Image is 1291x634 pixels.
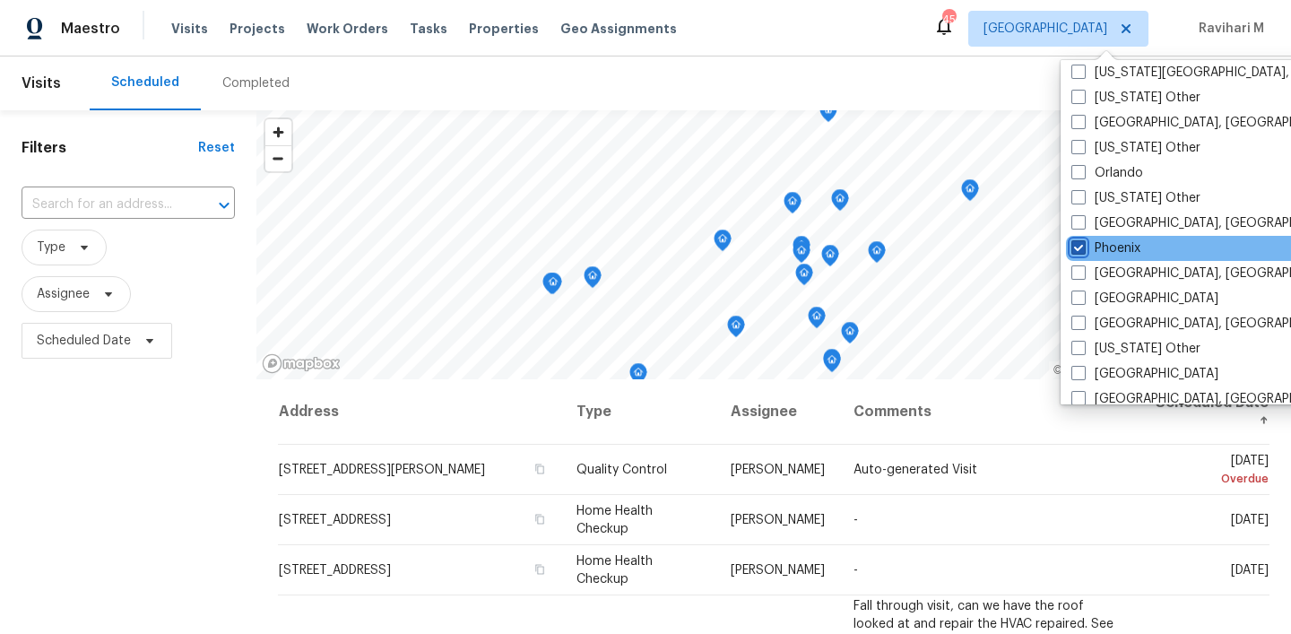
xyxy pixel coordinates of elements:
span: Quality Control [576,464,667,476]
div: Map marker [808,307,826,334]
span: [PERSON_NAME] [731,464,825,476]
div: Map marker [961,179,979,207]
canvas: Map [256,110,1265,379]
th: Address [278,379,562,445]
div: Map marker [795,264,813,291]
th: Comments [839,379,1137,445]
div: Map marker [823,351,841,378]
span: Home Health Checkup [576,555,653,586]
div: Map marker [629,363,647,391]
div: Map marker [819,100,837,128]
button: Open [212,193,237,218]
div: Map marker [793,236,810,264]
span: [PERSON_NAME] [731,514,825,526]
div: Map marker [784,192,801,220]
span: [STREET_ADDRESS] [279,514,391,526]
a: Mapbox [1053,364,1103,377]
div: Map marker [823,349,841,377]
div: Scheduled [111,74,179,91]
span: Projects [230,20,285,38]
div: Map marker [821,245,839,273]
span: Ravihari M [1191,20,1264,38]
span: Home Health Checkup [576,505,653,535]
span: Visits [171,20,208,38]
button: Zoom in [265,119,291,145]
span: [STREET_ADDRESS] [279,564,391,577]
th: Type [562,379,716,445]
span: Maestro [61,20,120,38]
div: Reset [198,139,235,157]
a: Mapbox homepage [262,353,341,374]
input: Search for an address... [22,191,185,219]
button: Copy Address [532,461,548,477]
label: [US_STATE] Other [1071,189,1200,207]
div: Map marker [727,316,745,343]
h1: Filters [22,139,198,157]
span: Tasks [410,22,447,35]
div: 45 [942,11,955,29]
div: Completed [222,74,290,92]
button: Zoom out [265,145,291,171]
label: [US_STATE] Other [1071,139,1200,157]
button: Copy Address [532,561,548,578]
div: Overdue [1151,470,1269,488]
span: Type [37,239,65,256]
span: Visits [22,64,61,103]
span: [GEOGRAPHIC_DATA] [983,20,1107,38]
div: Map marker [793,241,810,269]
span: Scheduled Date [37,332,131,350]
span: Properties [469,20,539,38]
span: - [853,564,858,577]
div: Map marker [544,273,562,300]
span: Zoom out [265,146,291,171]
span: Geo Assignments [560,20,677,38]
span: Work Orders [307,20,388,38]
span: [PERSON_NAME] [731,564,825,577]
th: Assignee [716,379,839,445]
label: Phoenix [1071,239,1140,257]
span: [DATE] [1151,455,1269,488]
label: [GEOGRAPHIC_DATA] [1071,365,1218,383]
span: [DATE] [1231,564,1269,577]
span: - [853,514,858,526]
div: Map marker [584,266,602,294]
th: Scheduled Date ↑ [1137,379,1269,445]
span: Auto-generated Visit [853,464,977,476]
button: Copy Address [532,511,548,527]
label: [GEOGRAPHIC_DATA] [1071,290,1218,308]
div: Map marker [831,189,849,217]
label: [US_STATE] Other [1071,340,1200,358]
span: [DATE] [1231,514,1269,526]
div: Map marker [714,230,732,257]
div: Map marker [841,322,859,350]
span: [STREET_ADDRESS][PERSON_NAME] [279,464,485,476]
div: Map marker [868,241,886,269]
span: Assignee [37,285,90,303]
label: [US_STATE] Other [1071,89,1200,107]
label: Orlando [1071,164,1143,182]
div: Map marker [542,273,560,300]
